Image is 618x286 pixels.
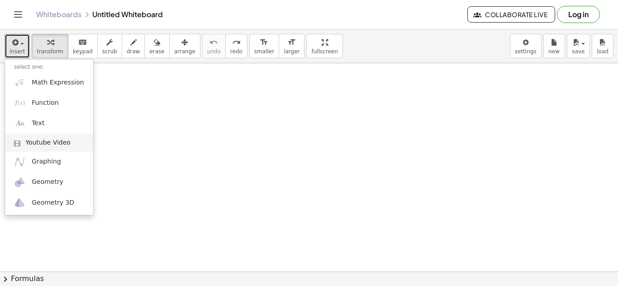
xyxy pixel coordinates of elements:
[78,37,87,48] i: keyboard
[467,6,555,23] button: Collaborate Live
[5,62,93,72] li: select one:
[127,48,140,55] span: draw
[592,34,613,58] button: load
[5,192,93,213] a: Geometry 3D
[32,78,84,87] span: Math Expression
[14,156,25,168] img: ggb-graphing.svg
[174,48,195,55] span: arrange
[32,34,68,58] button: transform
[254,48,274,55] span: smaller
[515,48,537,55] span: settings
[260,37,268,48] i: format_size
[102,48,117,55] span: scrub
[225,34,247,58] button: redoredo
[36,10,81,19] a: Whiteboards
[5,172,93,192] a: Geometry
[306,34,342,58] button: fullscreen
[567,34,590,58] button: save
[14,97,25,108] img: f_x.png
[68,34,98,58] button: keyboardkeypad
[144,34,169,58] button: erase
[97,34,122,58] button: scrub
[232,37,241,48] i: redo
[122,34,145,58] button: draw
[32,178,63,187] span: Geometry
[149,48,164,55] span: erase
[73,48,93,55] span: keypad
[14,118,25,129] img: Aa.png
[597,48,608,55] span: load
[32,198,74,207] span: Geometry 3D
[510,34,542,58] button: settings
[25,138,71,147] span: Youtube Video
[249,34,279,58] button: format_sizesmaller
[5,72,93,93] a: Math Expression
[543,34,565,58] button: new
[169,34,200,58] button: arrange
[311,48,338,55] span: fullscreen
[557,6,600,23] button: Log in
[5,113,93,134] a: Text
[287,37,296,48] i: format_size
[5,152,93,172] a: Graphing
[230,48,242,55] span: redo
[5,93,93,113] a: Function
[209,37,218,48] i: undo
[202,34,226,58] button: undoundo
[14,177,25,188] img: ggb-geometry.svg
[548,48,560,55] span: new
[5,34,30,58] button: insert
[284,48,299,55] span: larger
[10,48,25,55] span: insert
[279,34,304,58] button: format_sizelarger
[207,48,221,55] span: undo
[572,48,585,55] span: save
[32,98,59,108] span: Function
[32,119,44,128] span: Text
[11,7,25,22] button: Toggle navigation
[14,197,25,208] img: ggb-3d.svg
[37,48,63,55] span: transform
[475,10,547,19] span: Collaborate Live
[5,134,93,152] a: Youtube Video
[32,157,61,166] span: Graphing
[14,77,25,88] img: sqrt_x.png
